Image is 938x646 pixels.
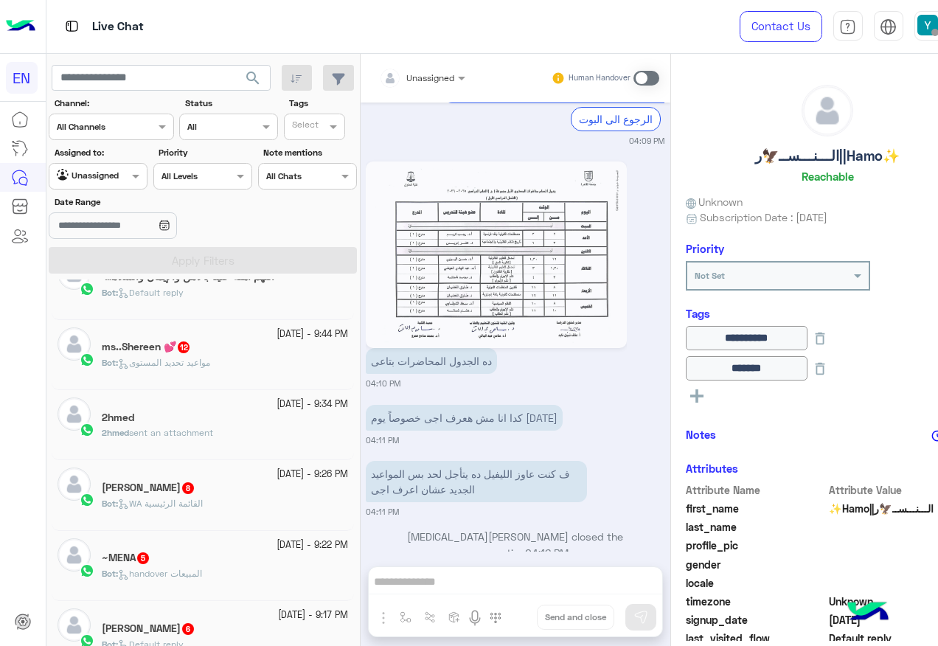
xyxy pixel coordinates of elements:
[58,468,91,501] img: defaultAdmin.png
[686,594,827,609] span: timezone
[802,170,854,183] h6: Reachable
[740,11,822,42] a: Contact Us
[366,405,563,431] p: 20/9/2025, 4:11 PM
[137,552,149,564] span: 5
[102,427,129,438] span: 2hmed
[92,17,144,37] p: Live Chat
[80,352,94,367] img: WhatsApp
[118,498,203,509] span: WA القائمة الرئيسية
[755,147,900,164] h5: الـــنـــســ🦅ر||Hamo✨
[277,327,348,341] small: [DATE] - 9:44 PM
[366,348,497,374] p: 20/9/2025, 4:10 PM
[102,622,195,635] h5: Farah Saleh
[277,538,348,552] small: [DATE] - 9:22 PM
[102,568,116,579] span: Bot
[290,118,319,135] div: Select
[6,11,35,42] img: Logo
[80,282,94,296] img: WhatsApp
[686,462,738,475] h6: Attributes
[80,563,94,578] img: WhatsApp
[185,97,277,110] label: Status
[263,146,355,159] label: Note mentions
[63,17,81,35] img: tab
[686,612,827,628] span: signup_date
[366,378,400,389] small: 04:10 PM
[55,195,251,209] label: Date Range
[102,498,118,509] b: :
[244,69,262,87] span: search
[571,107,661,131] div: الرجوع الى البوت
[277,397,348,411] small: [DATE] - 9:34 PM
[102,411,134,424] h5: 2hmed
[102,341,191,353] h5: ms..Shereen 💕
[686,428,716,441] h6: Notes
[686,575,827,591] span: locale
[178,341,190,353] span: 12
[525,546,569,559] span: 04:16 PM
[102,498,116,509] span: Bot
[80,493,94,507] img: WhatsApp
[686,482,827,498] span: Attribute Name
[833,11,863,42] a: tab
[366,506,399,518] small: 04:11 PM
[182,482,194,494] span: 8
[278,608,348,622] small: [DATE] - 9:17 PM
[369,165,623,344] img: 2315817072223010.jpg
[917,15,938,35] img: userImage
[55,97,173,110] label: Channel:
[695,270,725,281] b: Not Set
[102,357,118,368] b: :
[366,461,587,502] p: 20/9/2025, 4:11 PM
[102,287,116,298] span: Bot
[569,72,630,84] small: Human Handover
[58,327,91,361] img: defaultAdmin.png
[537,605,614,630] button: Send and close
[118,357,210,368] span: مواعيد تحديد المستوى
[58,397,91,431] img: defaultAdmin.png
[686,501,827,516] span: first_name
[182,623,194,635] span: 6
[102,568,118,579] b: :
[49,247,357,274] button: Apply Filters
[686,194,743,209] span: Unknown
[802,86,852,136] img: defaultAdmin.png
[55,146,146,159] label: Assigned to:
[629,135,664,147] small: 04:09 PM
[118,568,202,579] span: handover المبيعات
[80,423,94,437] img: WhatsApp
[277,468,348,482] small: [DATE] - 9:26 PM
[700,209,827,225] span: Subscription Date : [DATE]
[686,538,827,553] span: profile_pic
[129,427,213,438] span: sent an attachment
[289,97,355,110] label: Tags
[406,72,454,83] span: Unassigned
[235,65,271,97] button: search
[686,631,827,646] span: last_visited_flow
[102,287,118,298] b: :
[102,552,150,564] h5: ~MENA
[366,529,664,560] p: [MEDICAL_DATA][PERSON_NAME] closed the conversation
[842,587,894,639] img: hulul-logo.png
[159,146,250,159] label: Priority
[686,557,827,572] span: gender
[58,608,91,642] img: defaultAdmin.png
[366,434,399,446] small: 04:11 PM
[880,18,897,35] img: tab
[6,62,38,94] div: EN
[118,287,184,298] span: Default reply
[686,242,724,255] h6: Priority
[58,538,91,572] img: defaultAdmin.png
[102,482,195,494] h5: سهام فتحى
[102,357,116,368] span: Bot
[839,18,856,35] img: tab
[686,519,827,535] span: last_name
